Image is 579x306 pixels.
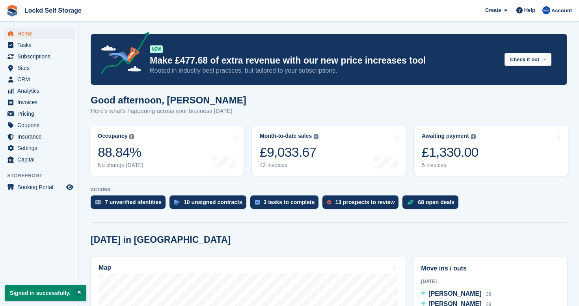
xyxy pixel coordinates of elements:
a: menu [4,85,74,96]
a: menu [4,108,74,119]
span: Home [17,28,65,39]
div: Occupancy [98,133,127,139]
div: 68 open deals [418,199,454,205]
h2: Move ins / outs [421,264,560,273]
div: 10 unsigned contracts [184,199,242,205]
a: menu [4,143,74,154]
a: 13 prospects to review [322,195,402,213]
a: menu [4,131,74,142]
img: deal-1b604bf984904fb50ccaf53a9ad4b4a5d6e5aea283cecdc64d6e3604feb123c2.svg [407,199,414,205]
span: Capital [17,154,65,165]
img: price-adjustments-announcement-icon-8257ccfd72463d97f412b2fc003d46551f7dbcb40ab6d574587a9cd5c0d94... [94,32,149,77]
span: 38 [486,291,491,297]
a: menu [4,182,74,193]
a: [PERSON_NAME] 38 [421,289,491,299]
img: icon-info-grey-7440780725fd019a000dd9b08b2336e03edf1995a4989e88bcd33f0948082b44.svg [471,134,476,139]
div: Awaiting payment [422,133,469,139]
p: Make £477.68 of extra revenue with our new price increases tool [150,55,498,66]
h2: Map [99,264,111,271]
a: 3 tasks to complete [250,195,323,213]
span: Account [551,7,572,15]
img: icon-info-grey-7440780725fd019a000dd9b08b2336e03edf1995a4989e88bcd33f0948082b44.svg [314,134,318,139]
a: menu [4,97,74,108]
div: 13 prospects to review [335,199,395,205]
span: Tasks [17,39,65,51]
span: Analytics [17,85,65,96]
img: stora-icon-8386f47178a22dfd0bd8f6a31ec36ba5ce8667c1dd55bd0f319d3a0aa187defe.svg [6,5,18,17]
span: Coupons [17,120,65,131]
a: menu [4,51,74,62]
span: Insurance [17,131,65,142]
span: Settings [17,143,65,154]
span: Subscriptions [17,51,65,62]
div: 5 invoices [422,162,478,169]
img: verify_identity-adf6edd0f0f0b5bbfe63781bf79b02c33cf7c696d77639b501bdc392416b5a36.svg [95,200,101,205]
div: 42 invoices [260,162,318,169]
a: Awaiting payment £1,330.00 5 invoices [414,126,568,176]
img: task-75834270c22a3079a89374b754ae025e5fb1db73e45f91037f5363f120a921f8.svg [255,200,260,205]
a: menu [4,120,74,131]
button: Check it out → [505,53,551,66]
a: Lockd Self Storage [21,4,85,17]
a: menu [4,62,74,73]
div: No change [DATE] [98,162,143,169]
span: Create [485,6,501,14]
div: [DATE] [421,278,560,285]
span: Sites [17,62,65,73]
div: NEW [150,45,163,53]
a: 68 open deals [402,195,462,213]
p: Here's what's happening across your business [DATE] [91,107,246,116]
img: prospect-51fa495bee0391a8d652442698ab0144808aea92771e9ea1ae160a38d050c398.svg [327,200,331,205]
a: menu [4,74,74,85]
a: Preview store [65,182,74,192]
a: 10 unsigned contracts [169,195,250,213]
div: 3 tasks to complete [264,199,315,205]
h2: [DATE] in [GEOGRAPHIC_DATA] [91,235,231,245]
span: Invoices [17,97,65,108]
h1: Good afternoon, [PERSON_NAME] [91,95,246,105]
div: £1,330.00 [422,144,478,160]
span: [PERSON_NAME] [428,290,481,297]
img: contract_signature_icon-13c848040528278c33f63329250d36e43548de30e8caae1d1a13099fd9432cc5.svg [174,200,180,205]
a: menu [4,154,74,165]
p: ACTIONS [91,187,567,192]
a: Month-to-date sales £9,033.67 42 invoices [252,126,406,176]
p: Rooted in industry best practices, but tailored to your subscriptions. [150,66,498,75]
a: menu [4,28,74,39]
p: Signed in successfully. [5,285,86,301]
img: icon-info-grey-7440780725fd019a000dd9b08b2336e03edf1995a4989e88bcd33f0948082b44.svg [129,134,134,139]
span: Booking Portal [17,182,65,193]
a: menu [4,39,74,51]
div: Month-to-date sales [260,133,312,139]
div: £9,033.67 [260,144,318,160]
img: Jonny Bleach [542,6,550,14]
div: 7 unverified identities [105,199,162,205]
span: Storefront [7,172,78,180]
span: Help [524,6,535,14]
a: Occupancy 88.84% No change [DATE] [90,126,244,176]
div: 88.84% [98,144,143,160]
span: Pricing [17,108,65,119]
span: CRM [17,74,65,85]
a: 7 unverified identities [91,195,169,213]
